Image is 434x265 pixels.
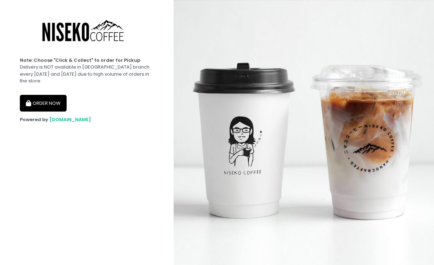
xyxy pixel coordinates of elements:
[33,11,139,52] img: Niseko Coffee
[20,95,67,112] button: ORDER NOW
[20,116,154,123] div: Powered by
[20,57,154,85] div: Delivery is NOT available in [GEOGRAPHIC_DATA] branch every [DATE] and [DATE] due to high volume ...
[20,57,140,64] b: Note: Choose "Click & Collect" to order for Pickup
[49,116,91,123] a: [DOMAIN_NAME]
